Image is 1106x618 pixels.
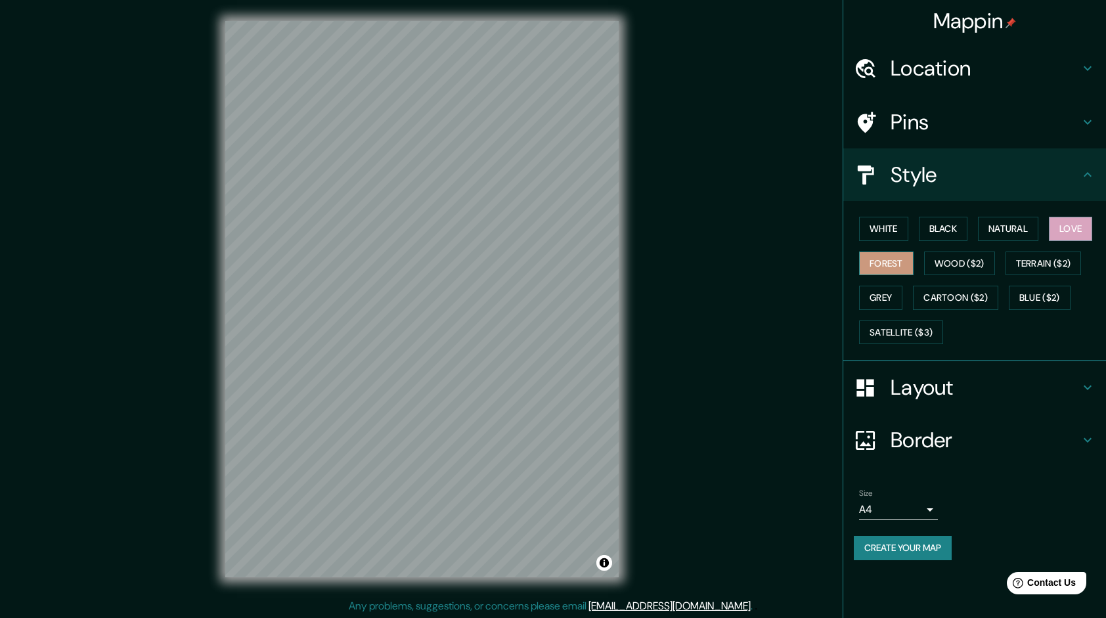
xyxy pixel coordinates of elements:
[891,374,1080,401] h4: Layout
[596,555,612,571] button: Toggle attribution
[1049,217,1092,241] button: Love
[891,162,1080,188] h4: Style
[588,599,751,613] a: [EMAIL_ADDRESS][DOMAIN_NAME]
[891,427,1080,453] h4: Border
[859,252,914,276] button: Forest
[859,488,873,499] label: Size
[859,499,938,520] div: A4
[225,21,619,577] canvas: Map
[843,414,1106,466] div: Border
[843,96,1106,148] div: Pins
[859,286,902,310] button: Grey
[859,217,908,241] button: White
[859,320,943,345] button: Satellite ($3)
[843,42,1106,95] div: Location
[913,286,998,310] button: Cartoon ($2)
[1006,18,1016,28] img: pin-icon.png
[753,598,755,614] div: .
[755,598,757,614] div: .
[349,598,753,614] p: Any problems, suggestions, or concerns please email .
[989,567,1092,604] iframe: Help widget launcher
[919,217,968,241] button: Black
[843,148,1106,201] div: Style
[933,8,1017,34] h4: Mappin
[1009,286,1071,310] button: Blue ($2)
[1006,252,1082,276] button: Terrain ($2)
[924,252,995,276] button: Wood ($2)
[891,109,1080,135] h4: Pins
[978,217,1038,241] button: Natural
[843,361,1106,414] div: Layout
[854,536,952,560] button: Create your map
[891,55,1080,81] h4: Location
